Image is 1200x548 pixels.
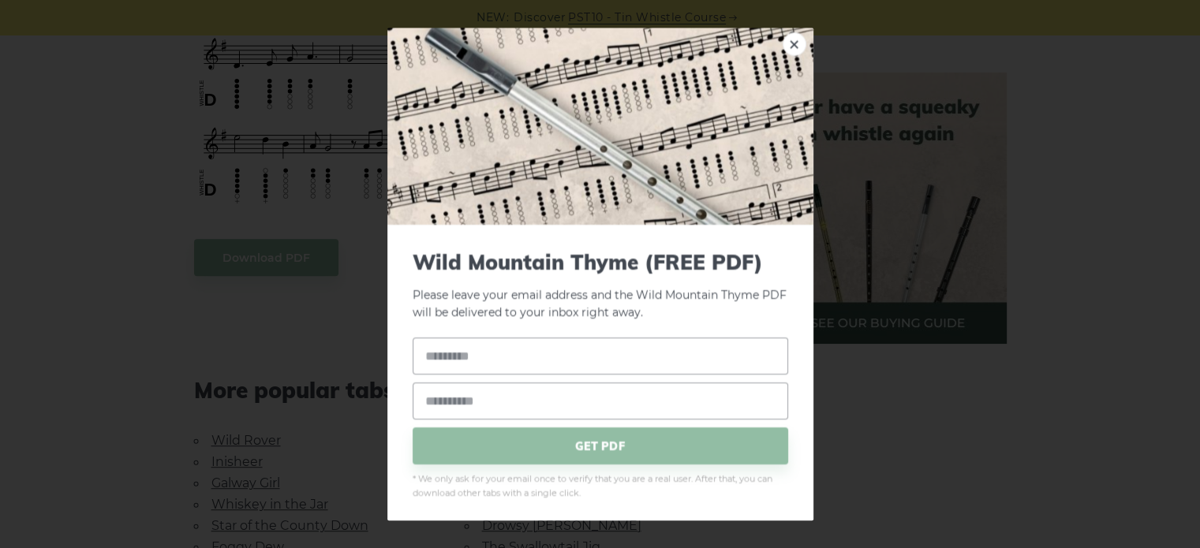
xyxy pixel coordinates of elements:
[413,427,788,464] span: GET PDF
[413,472,788,501] span: * We only ask for your email once to verify that you are a real user. After that, you can downloa...
[413,250,788,274] span: Wild Mountain Thyme (FREE PDF)
[413,250,788,322] p: Please leave your email address and the Wild Mountain Thyme PDF will be delivered to your inbox r...
[783,32,806,56] a: ×
[387,28,813,225] img: Tin Whistle Tab Preview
